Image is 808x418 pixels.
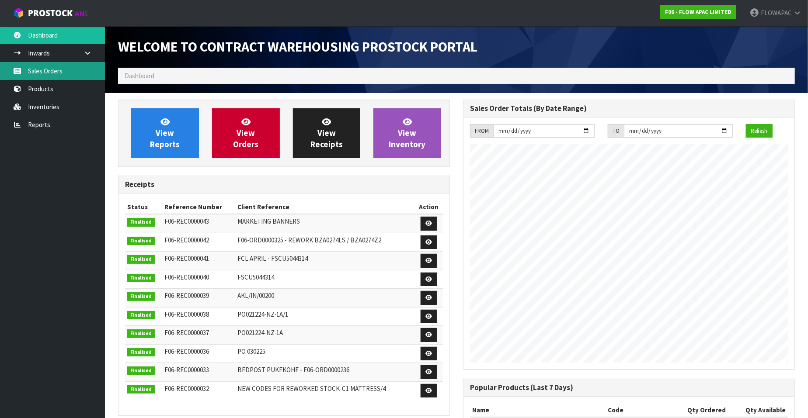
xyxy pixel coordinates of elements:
[746,124,773,138] button: Refresh
[470,104,788,113] h3: Sales Order Totals (By Date Range)
[293,108,361,158] a: ViewReceipts
[237,384,386,393] span: NEW CODES FOR REWORKED STOCK-C1 MATTRESS/4
[127,366,155,375] span: Finalised
[164,328,209,337] span: F06-REC0000037
[470,403,606,417] th: Name
[164,347,209,356] span: F06-REC0000036
[118,38,477,55] span: Welcome to Contract Warehousing ProStock Portal
[237,217,300,225] span: MARKETING BANNERS
[237,273,274,281] span: FSCU5044314
[389,117,426,149] span: View Inventory
[414,200,443,214] th: Action
[237,310,288,318] span: PO021224-NZ-1A/1
[373,108,441,158] a: ViewInventory
[127,237,155,245] span: Finalised
[127,274,155,283] span: Finalised
[728,403,788,417] th: Qty Available
[665,8,731,16] strong: F06 - FLOW APAC LIMITED
[164,291,209,300] span: F06-REC0000039
[150,117,180,149] span: View Reports
[470,383,788,392] h3: Popular Products (Last 7 Days)
[127,385,155,394] span: Finalised
[237,347,267,356] span: PO 030225.
[127,348,155,357] span: Finalised
[164,310,209,318] span: F06-REC0000038
[127,311,155,320] span: Finalised
[671,403,728,417] th: Qty Ordered
[237,236,381,244] span: F06-ORD0000325 - REWORK BZA0274LS / BZA0274Z2
[28,7,73,19] span: ProStock
[164,384,209,393] span: F06-REC0000032
[164,366,209,374] span: F06-REC0000033
[127,292,155,301] span: Finalised
[212,108,280,158] a: ViewOrders
[164,254,209,263] span: F06-REC0000041
[125,200,162,214] th: Status
[233,117,258,149] span: View Orders
[164,273,209,281] span: F06-REC0000040
[237,291,274,300] span: AKL/IN/00200
[164,236,209,244] span: F06-REC0000042
[761,9,792,17] span: FLOWAPAC
[235,200,414,214] th: Client Reference
[13,7,24,18] img: cube-alt.png
[127,329,155,338] span: Finalised
[127,255,155,264] span: Finalised
[608,124,624,138] div: TO
[164,217,209,225] span: F06-REC0000043
[470,124,493,138] div: FROM
[606,403,671,417] th: Code
[131,108,199,158] a: ViewReports
[74,10,88,18] small: WMS
[125,72,154,80] span: Dashboard
[125,180,443,189] h3: Receipts
[237,254,308,263] span: FCL APRIL - FSCU5044314
[310,117,343,149] span: View Receipts
[237,366,349,374] span: BEDPOST PUKEKOHE - F06-ORD0000236
[127,218,155,227] span: Finalised
[162,200,235,214] th: Reference Number
[237,328,283,337] span: PO021224-NZ-1A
